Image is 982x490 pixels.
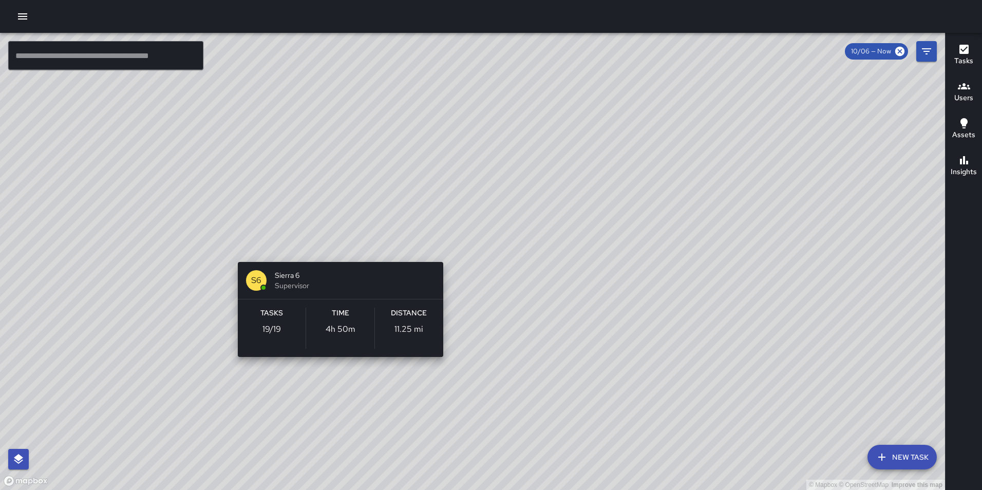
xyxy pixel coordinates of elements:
button: Users [946,74,982,111]
p: S6 [251,274,261,287]
button: Insights [946,148,982,185]
button: Tasks [946,37,982,74]
h6: Tasks [260,308,283,319]
span: Sierra 6 [275,270,435,280]
h6: Insights [951,166,977,178]
button: Assets [946,111,982,148]
p: 4h 50m [326,323,355,335]
button: S6Sierra 6SupervisorTasks19/19Time4h 50mDistance11.25 mi [238,262,443,357]
div: 10/06 — Now [845,43,908,60]
h6: Distance [391,308,427,319]
span: Supervisor [275,280,435,291]
h6: Assets [952,129,975,141]
h6: Tasks [954,55,973,67]
button: New Task [867,445,937,469]
p: 11.25 mi [394,323,423,335]
h6: Users [954,92,973,104]
button: Filters [916,41,937,62]
p: 19 / 19 [262,323,281,335]
span: 10/06 — Now [845,46,897,56]
h6: Time [332,308,349,319]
